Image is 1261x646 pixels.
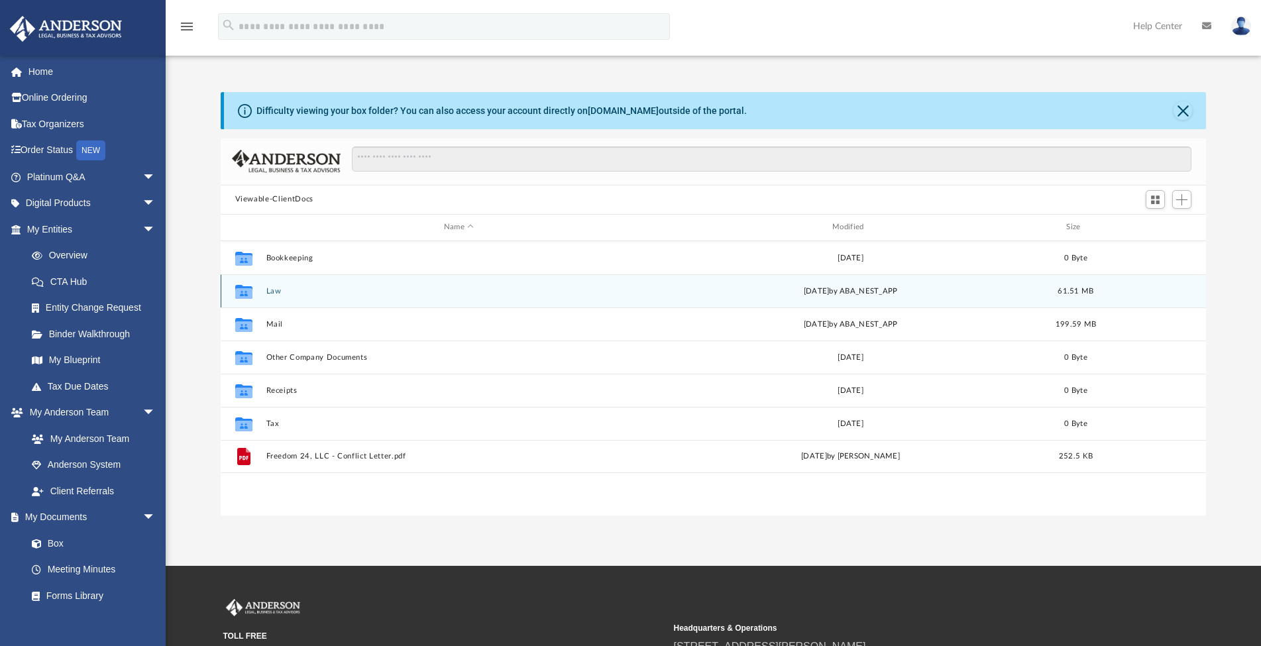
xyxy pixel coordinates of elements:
[256,104,747,118] div: Difficulty viewing your box folder? You can also access your account directly on outside of the p...
[142,190,169,217] span: arrow_drop_down
[226,221,259,233] div: id
[1231,17,1251,36] img: User Pic
[6,16,126,42] img: Anderson Advisors Platinum Portal
[657,318,1043,330] div: [DATE] by ABA_NEST_APP
[657,221,1044,233] div: Modified
[266,287,651,296] button: Law
[657,417,1043,429] div: [DATE]
[1172,190,1192,209] button: Add
[657,384,1043,396] div: [DATE]
[142,400,169,427] span: arrow_drop_down
[142,164,169,191] span: arrow_drop_down
[1174,101,1192,120] button: Close
[9,111,176,137] a: Tax Organizers
[266,452,651,460] button: Freedom 24, LLC - Conflict Letter.pdf
[221,241,1207,515] div: grid
[9,190,176,217] a: Digital Productsarrow_drop_down
[19,530,162,557] a: Box
[9,504,169,531] a: My Documentsarrow_drop_down
[179,25,195,34] a: menu
[1064,254,1087,261] span: 0 Byte
[1108,221,1201,233] div: id
[265,221,651,233] div: Name
[1059,453,1093,460] span: 252.5 KB
[674,622,1115,634] small: Headquarters & Operations
[1146,190,1166,209] button: Switch to Grid View
[9,85,176,111] a: Online Ordering
[19,373,176,400] a: Tax Due Dates
[266,353,651,362] button: Other Company Documents
[179,19,195,34] i: menu
[1055,320,1095,327] span: 199.59 MB
[142,216,169,243] span: arrow_drop_down
[19,321,176,347] a: Binder Walkthrough
[1058,287,1093,294] span: 61.51 MB
[1049,221,1102,233] div: Size
[19,295,176,321] a: Entity Change Request
[266,254,651,262] button: Bookkeeping
[1064,386,1087,394] span: 0 Byte
[9,216,176,242] a: My Entitiesarrow_drop_down
[266,320,651,329] button: Mail
[657,451,1043,462] div: [DATE] by [PERSON_NAME]
[19,452,169,478] a: Anderson System
[19,425,162,452] a: My Anderson Team
[19,347,169,374] a: My Blueprint
[266,419,651,428] button: Tax
[266,386,651,395] button: Receipts
[235,193,313,205] button: Viewable-ClientDocs
[223,630,665,642] small: TOLL FREE
[9,58,176,85] a: Home
[1064,353,1087,360] span: 0 Byte
[19,242,176,269] a: Overview
[9,137,176,164] a: Order StatusNEW
[19,268,176,295] a: CTA Hub
[352,146,1191,172] input: Search files and folders
[1064,419,1087,427] span: 0 Byte
[19,557,169,583] a: Meeting Minutes
[19,582,162,609] a: Forms Library
[19,478,169,504] a: Client Referrals
[657,351,1043,363] div: [DATE]
[76,140,105,160] div: NEW
[9,400,169,426] a: My Anderson Teamarrow_drop_down
[588,105,659,116] a: [DOMAIN_NAME]
[221,18,236,32] i: search
[142,504,169,531] span: arrow_drop_down
[657,285,1043,297] div: [DATE] by ABA_NEST_APP
[657,252,1043,264] div: [DATE]
[223,599,303,616] img: Anderson Advisors Platinum Portal
[9,164,176,190] a: Platinum Q&Aarrow_drop_down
